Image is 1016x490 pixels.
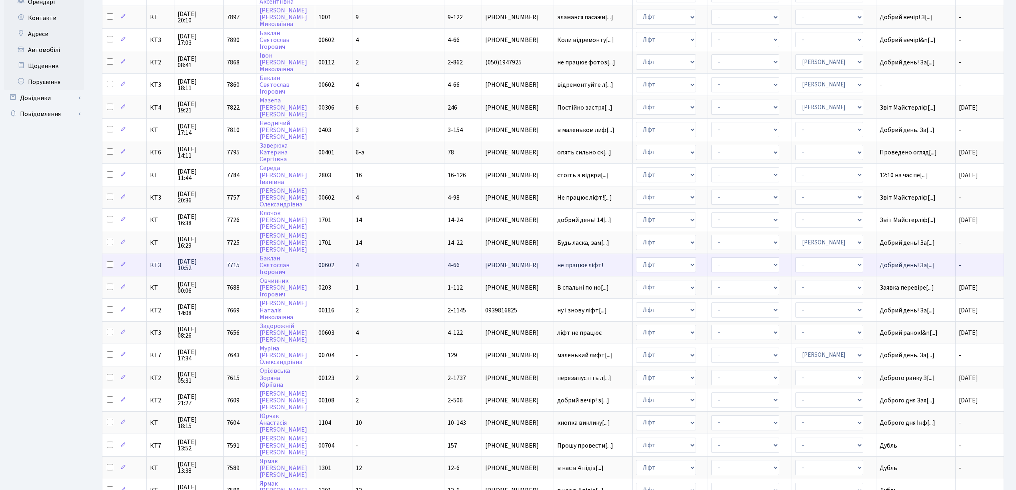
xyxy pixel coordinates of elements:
span: КТ3 [150,330,171,336]
span: добрий вечір! з[...] [557,396,609,405]
span: КТ [150,217,171,223]
span: 4 [356,36,359,44]
span: 7822 [227,103,240,112]
a: Порушення [4,74,84,90]
span: Дубль [880,465,952,471]
span: - [959,441,961,450]
span: Добрий день. За[...] [880,126,934,134]
span: 9-122 [448,13,463,22]
span: 6-а [356,148,364,157]
span: 00603 [318,328,334,337]
span: 7725 [227,238,240,247]
a: ЮрчакАнастасія[PERSON_NAME] [260,412,307,434]
span: - [356,441,358,450]
span: [DATE] [959,306,978,315]
span: 7669 [227,306,240,315]
span: Доброго дня Інф[...] [880,418,935,427]
span: [DATE] 10:52 [178,258,220,271]
span: [PHONE_NUMBER] [485,375,550,381]
a: Середа[PERSON_NAME]Іванівна [260,164,307,186]
a: [PERSON_NAME]НаталіяМиколаївна [260,299,307,322]
a: Щоденник [4,58,84,74]
span: КТ7 [150,442,171,449]
span: 2 [356,374,359,382]
span: [DATE] 21:27 [178,394,220,406]
span: 7715 [227,261,240,270]
span: [DATE] 08:41 [178,56,220,68]
a: БакланСвятославІгорович [260,254,290,276]
span: В спальні по но[...] [557,283,609,292]
span: [PHONE_NUMBER] [485,14,550,20]
a: ЗаверюхаКатеринаСергіївна [260,141,288,164]
span: 7604 [227,418,240,427]
span: - [959,193,961,202]
span: [DATE] [959,148,978,157]
span: КТ3 [150,262,171,268]
span: 1104 [318,418,331,427]
span: 1701 [318,238,331,247]
span: ліфт не працює [557,330,629,336]
span: 6 [356,103,359,112]
span: [PHONE_NUMBER] [485,194,550,201]
span: 00306 [318,103,334,112]
span: 14-22 [448,238,463,247]
span: не працює ліфт! [557,262,629,268]
span: 10-143 [448,418,466,427]
span: [PHONE_NUMBER] [485,352,550,358]
span: 00108 [318,396,334,405]
span: 3-154 [448,126,463,134]
span: - [959,238,961,247]
span: [DATE] 17:03 [178,33,220,46]
a: Клочок[PERSON_NAME][PERSON_NAME] [260,209,307,231]
span: 4 [356,80,359,89]
span: 00123 [318,374,334,382]
span: 2 [356,58,359,67]
span: Добрий день! За[...] [880,58,935,67]
span: добрий день! 14[...] [557,216,611,224]
span: [PHONE_NUMBER] [485,397,550,404]
span: [DATE] [959,374,978,382]
span: 78 [448,148,454,157]
span: - [959,464,961,472]
span: 12 [356,464,362,472]
span: 2-862 [448,58,463,67]
span: [DATE] [959,283,978,292]
span: 2 [356,396,359,405]
span: [PHONE_NUMBER] [485,330,550,336]
span: - [880,82,952,88]
span: маленький лифт[...] [557,351,613,360]
span: 00602 [318,261,334,270]
span: Коли відремонту[...] [557,36,614,44]
span: КТ [150,127,171,133]
span: Заявка перевіре[...] [880,283,934,292]
span: 4 [356,193,359,202]
span: 9 [356,13,359,22]
span: [PHONE_NUMBER] [485,217,550,223]
span: 7757 [227,193,240,202]
span: 7795 [227,148,240,157]
span: 00401 [318,148,334,157]
span: 7810 [227,126,240,134]
span: 7609 [227,396,240,405]
span: [DATE] 17:14 [178,123,220,136]
span: Не працює ліфт![...] [557,193,612,202]
a: [PERSON_NAME][PERSON_NAME]Миколаївна [260,6,307,28]
span: 129 [448,351,457,360]
span: [DATE] 13:52 [178,439,220,452]
span: 2803 [318,171,331,180]
span: 7897 [227,13,240,22]
span: 4-66 [448,80,460,89]
span: 16-126 [448,171,466,180]
a: Мазепа[PERSON_NAME][PERSON_NAME] [260,96,307,119]
span: 00116 [318,306,334,315]
span: стоїть з відкри[...] [557,171,609,180]
span: [DATE] 17:34 [178,349,220,362]
span: Добрий ранок!&n[...] [880,328,938,337]
span: Прошу провести[...] [557,441,613,450]
span: 14 [356,238,362,247]
span: [DATE] 20:10 [178,11,220,24]
span: Доброго дня Зая[...] [880,396,934,405]
span: 1301 [318,464,331,472]
span: [DATE] 19:21 [178,101,220,114]
span: КТ4 [150,104,171,111]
